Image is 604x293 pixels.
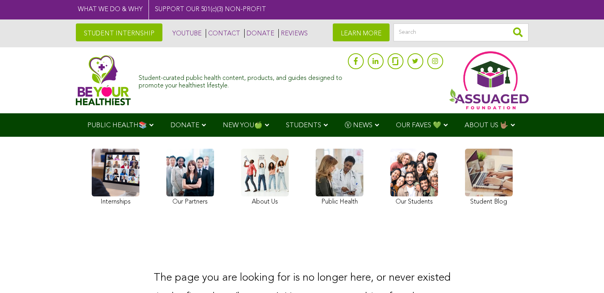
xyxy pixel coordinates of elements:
[564,255,604,293] iframe: Chat Widget
[139,71,343,90] div: Student-curated public health content, products, and guides designed to promote your healthiest l...
[170,122,199,129] span: DONATE
[278,29,308,38] a: REVIEWS
[76,23,162,41] a: STUDENT INTERNSHIP
[449,51,529,109] img: Assuaged App
[206,29,240,38] a: CONTACT
[333,23,390,41] a: LEARN MORE
[286,122,321,129] span: STUDENTS
[170,29,202,38] a: YOUTUBE
[396,122,441,129] span: OUR FAVES 💚
[392,57,398,65] img: glassdoor
[76,55,131,105] img: Assuaged
[87,122,147,129] span: PUBLIC HEALTH📚
[394,23,529,41] input: Search
[345,122,372,129] span: Ⓥ NEWS
[76,113,529,137] div: Navigation Menu
[244,29,274,38] a: DONATE
[465,122,508,129] span: ABOUT US 🤟🏽
[223,122,262,129] span: NEW YOU🍏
